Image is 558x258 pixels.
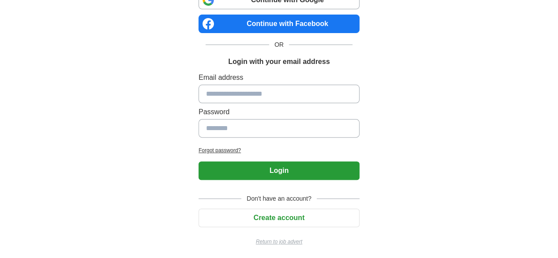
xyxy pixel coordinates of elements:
label: Email address [198,72,360,83]
h1: Login with your email address [228,56,330,67]
span: Don't have an account? [241,194,317,203]
a: Return to job advert [198,238,360,246]
a: Forgot password? [198,146,360,154]
label: Password [198,107,360,117]
a: Create account [198,214,360,221]
span: OR [269,40,289,49]
a: Continue with Facebook [198,15,360,33]
button: Create account [198,209,360,227]
button: Login [198,161,360,180]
